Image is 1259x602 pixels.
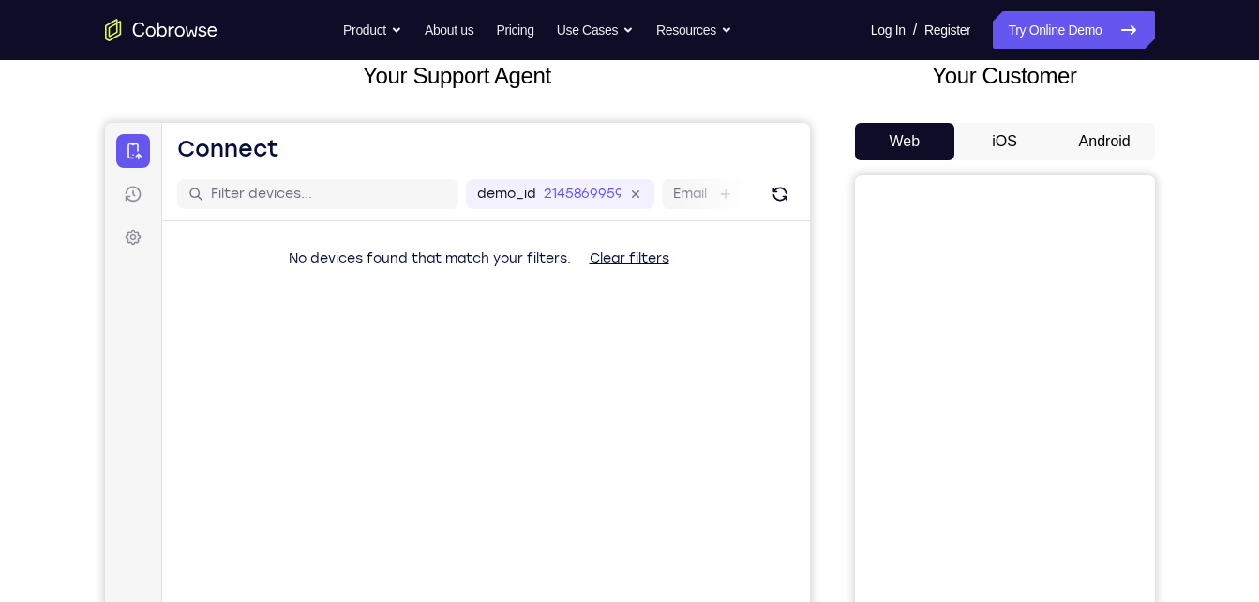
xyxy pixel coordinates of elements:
button: Resources [656,11,732,49]
a: Pricing [496,11,533,49]
button: Clear filters [470,117,579,155]
a: About us [425,11,473,49]
a: Register [924,11,970,49]
a: Try Online Demo [993,11,1154,49]
h2: Your Customer [855,59,1155,93]
a: Go to the home page [105,19,217,41]
button: 6-digit code [324,564,438,602]
a: Log In [871,11,906,49]
h2: Your Support Agent [105,59,810,93]
button: Use Cases [557,11,634,49]
button: iOS [954,123,1055,160]
button: Android [1055,123,1155,160]
button: Product [343,11,402,49]
span: / [913,19,917,41]
span: No devices found that match your filters. [184,128,466,143]
button: Web [855,123,955,160]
